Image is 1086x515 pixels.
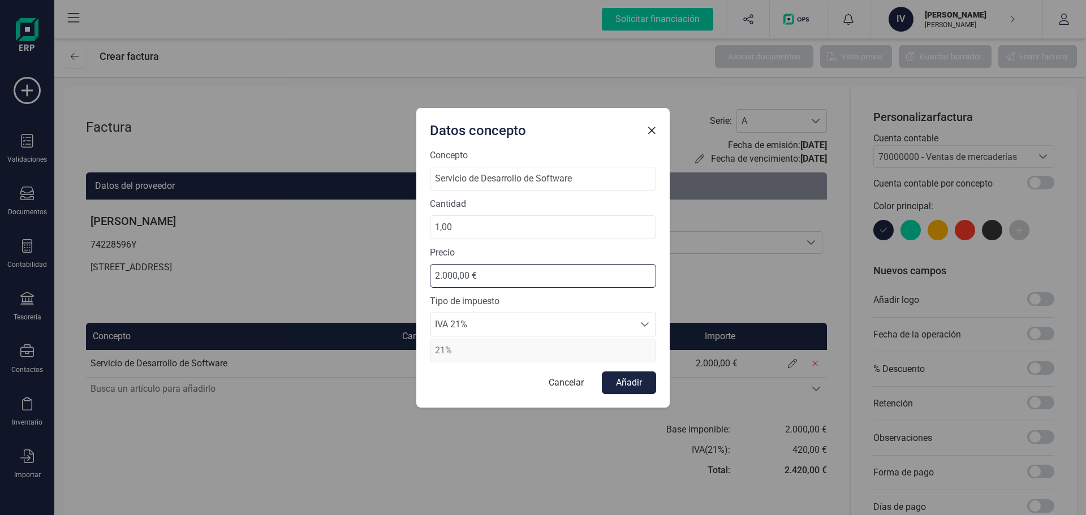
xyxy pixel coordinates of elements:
label: Precio [430,246,656,259]
div: Datos concepto [425,117,643,140]
button: Añadir [602,371,656,394]
button: Cancelar [537,371,595,394]
label: Concepto [430,149,656,162]
label: Cantidad [430,197,656,211]
span: IVA 21% [430,313,634,336]
button: Close [643,122,661,140]
label: Tipo de impuesto [430,295,656,308]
